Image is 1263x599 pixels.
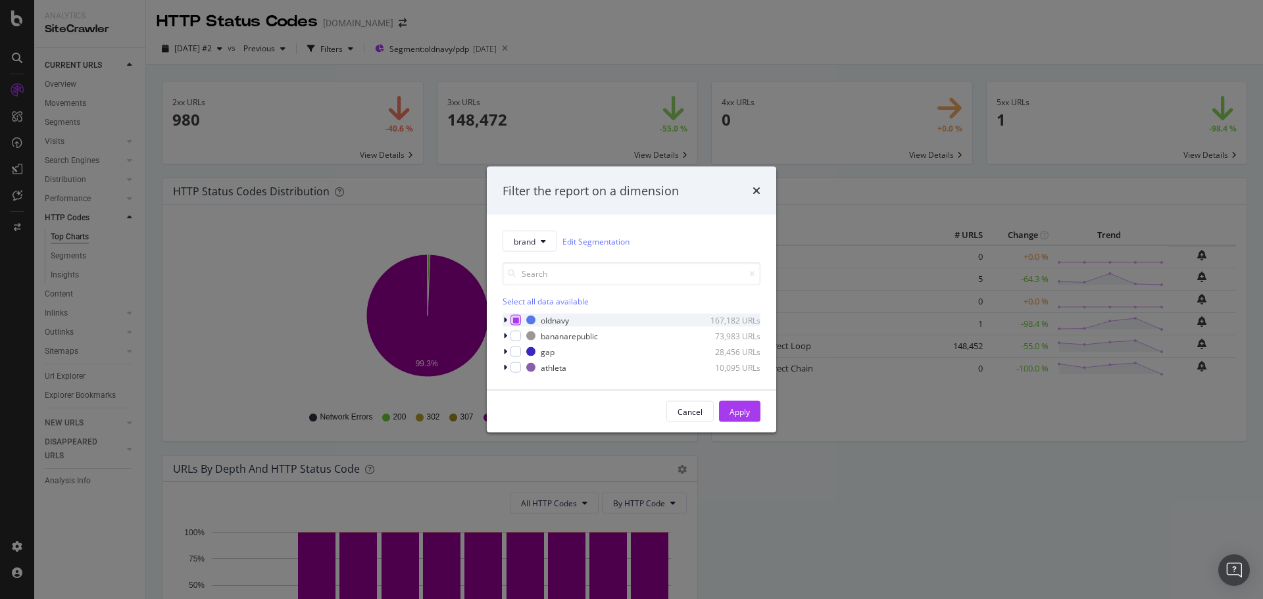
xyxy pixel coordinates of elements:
button: brand [503,231,557,252]
a: Edit Segmentation [562,234,630,248]
div: times [753,182,760,199]
div: 167,182 URLs [696,314,760,325]
button: Apply [719,401,760,422]
div: Filter the report on a dimension [503,182,679,199]
div: oldnavy [541,314,569,325]
div: Cancel [678,406,703,417]
div: 73,983 URLs [696,330,760,341]
div: modal [487,166,776,433]
div: bananarepublic [541,330,598,341]
span: brand [514,235,535,247]
div: 10,095 URLs [696,362,760,373]
div: 28,456 URLs [696,346,760,357]
div: gap [541,346,555,357]
button: Cancel [666,401,714,422]
div: athleta [541,362,566,373]
input: Search [503,262,760,285]
div: Select all data available [503,296,760,307]
div: Open Intercom Messenger [1218,554,1250,586]
div: Apply [730,406,750,417]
